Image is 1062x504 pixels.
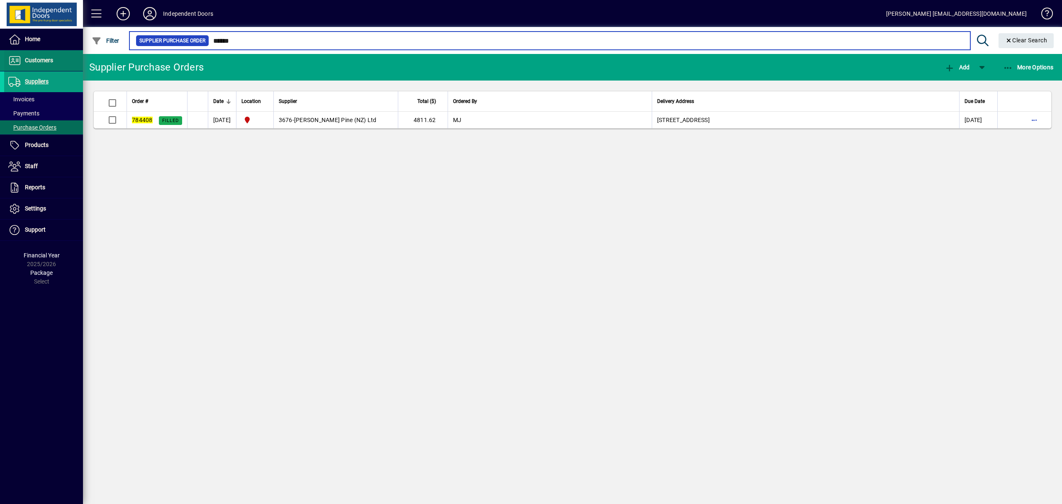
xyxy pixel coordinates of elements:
span: Total ($) [417,97,436,106]
span: Home [25,36,40,42]
span: Purchase Orders [8,124,56,131]
span: Clear Search [1005,37,1047,44]
div: Independent Doors [163,7,213,20]
a: Home [4,29,83,50]
span: Christchurch [241,115,268,125]
span: Staff [25,163,38,169]
span: Due Date [965,97,985,106]
span: Reports [25,184,45,191]
td: - [273,112,398,128]
a: Customers [4,50,83,71]
span: Filter [92,37,119,44]
div: Supplier [279,97,393,106]
span: Ordered By [453,97,477,106]
span: 3676 [279,117,292,123]
td: [DATE] [959,112,997,128]
a: Staff [4,156,83,177]
span: Package [30,269,53,276]
span: Filled [162,118,179,123]
a: Payments [4,106,83,120]
span: Supplier [279,97,297,106]
div: Location [241,97,268,106]
div: Due Date [965,97,992,106]
a: Products [4,135,83,156]
a: Invoices [4,92,83,106]
span: Support [25,226,46,233]
td: [STREET_ADDRESS] [652,112,959,128]
span: Add [945,64,969,71]
span: Financial Year [24,252,60,259]
td: [DATE] [208,112,236,128]
span: MJ [453,117,462,123]
div: Date [213,97,231,106]
div: Total ($) [403,97,443,106]
button: Add [110,6,136,21]
span: Customers [25,57,53,64]
a: Reports [4,177,83,198]
span: Suppliers [25,78,49,85]
button: More options [1028,113,1041,127]
span: Supplier Purchase Order [139,37,205,45]
span: More Options [1003,64,1054,71]
span: Order # [132,97,148,106]
a: Knowledge Base [1035,2,1052,29]
button: Profile [136,6,163,21]
em: 784408 [132,117,153,123]
a: Settings [4,198,83,219]
td: 4811.62 [398,112,448,128]
div: Order # [132,97,182,106]
button: More Options [1001,60,1056,75]
button: Add [943,60,972,75]
button: Clear [999,33,1054,48]
a: Support [4,220,83,240]
a: Purchase Orders [4,120,83,135]
span: Payments [8,110,39,117]
div: Ordered By [453,97,647,106]
span: Delivery Address [657,97,694,106]
button: Filter [90,33,122,48]
span: [PERSON_NAME] Pine (NZ) Ltd [294,117,377,123]
span: Products [25,142,49,148]
span: Location [241,97,261,106]
span: Date [213,97,224,106]
span: Invoices [8,96,34,103]
div: [PERSON_NAME] [EMAIL_ADDRESS][DOMAIN_NAME] [886,7,1027,20]
div: Supplier Purchase Orders [89,61,204,74]
span: Settings [25,205,46,212]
